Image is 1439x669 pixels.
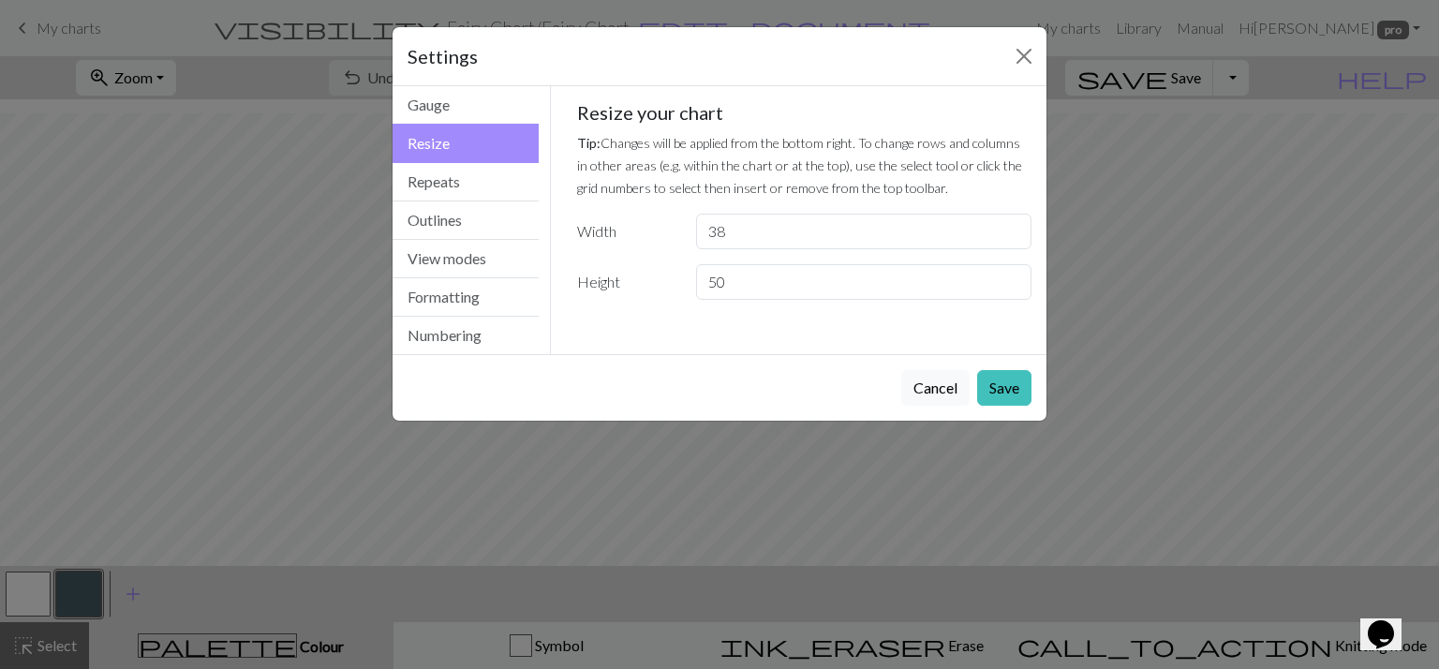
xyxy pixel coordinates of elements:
button: View modes [393,240,539,278]
small: Changes will be applied from the bottom right. To change rows and columns in other areas (e.g. wi... [577,135,1022,196]
button: Gauge [393,86,539,125]
button: Repeats [393,163,539,201]
button: Close [1009,41,1039,71]
h5: Settings [408,42,478,70]
strong: Tip: [577,135,601,151]
label: Width [566,214,685,249]
button: Cancel [901,370,970,406]
button: Resize [393,124,539,163]
iframe: chat widget [1360,594,1420,650]
label: Height [566,264,685,300]
button: Formatting [393,278,539,317]
h5: Resize your chart [577,101,1032,124]
button: Numbering [393,317,539,354]
button: Save [977,370,1031,406]
button: Outlines [393,201,539,240]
